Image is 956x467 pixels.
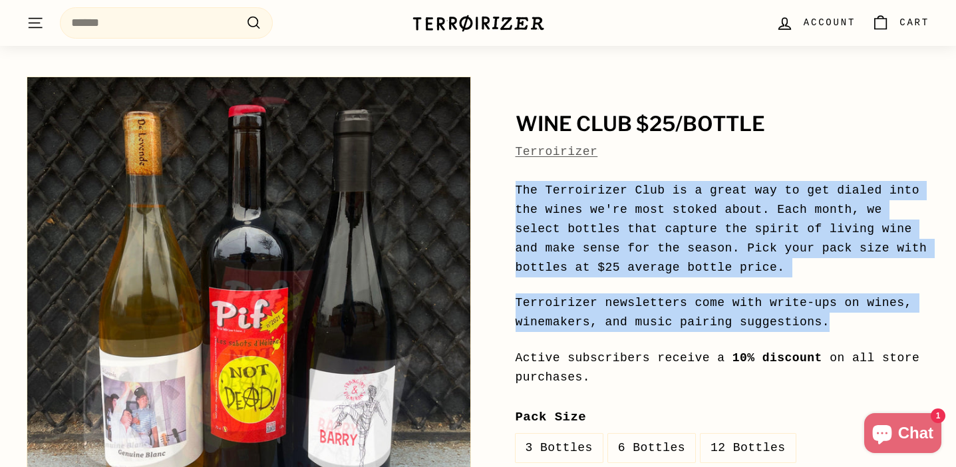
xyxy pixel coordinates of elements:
a: Cart [864,3,937,43]
h1: Wine Club $25/bottle [516,113,930,136]
p: The Terroirizer Club is a great way to get dialed into the wines we're most stoked about. Each mo... [516,181,930,277]
span: Cart [899,15,929,30]
a: Terroirizer [516,145,598,158]
label: Pack Size [516,407,930,427]
label: 3 Bottles [516,434,603,462]
strong: 10% discount [732,351,822,365]
inbox-online-store-chat: Shopify online store chat [860,413,945,456]
label: 6 Bottles [608,434,695,462]
a: Account [768,3,864,43]
p: Active subscribers receive a on all store purchases. [516,349,930,387]
span: Account [804,15,856,30]
span: Terroirizer newsletters come with write-ups on wines, winemakers, and music pairing suggestions. [516,296,912,329]
label: 12 Bottles [701,434,796,462]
